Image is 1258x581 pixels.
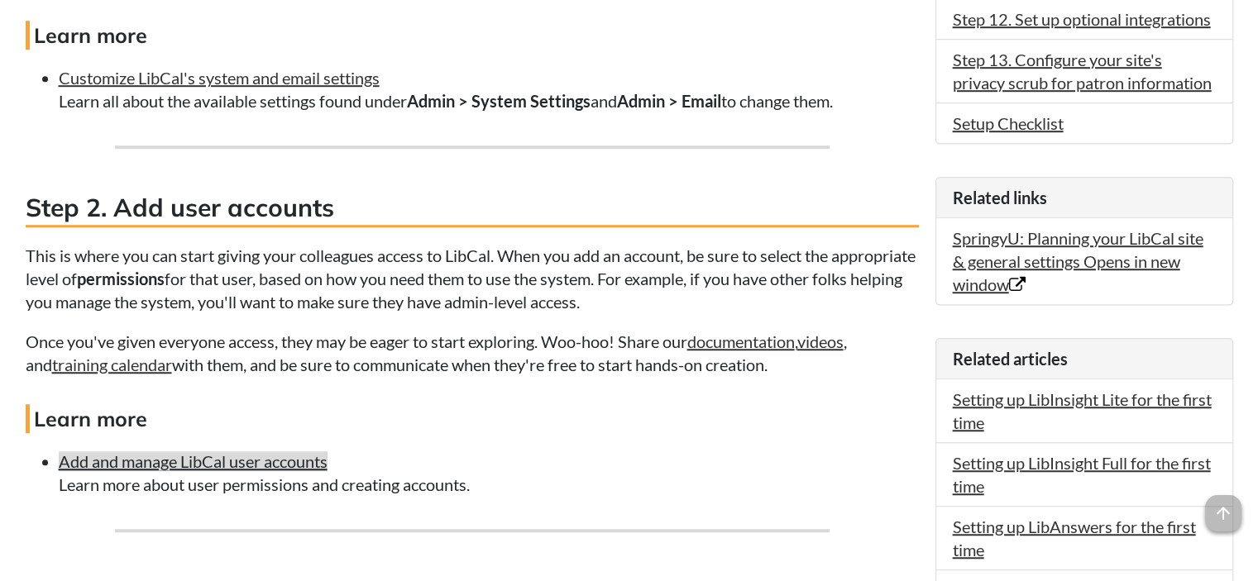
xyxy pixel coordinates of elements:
a: training calendar [52,355,172,374]
strong: Admin > Email [617,91,721,111]
h4: Learn more [26,404,919,433]
p: Once you've given everyone access, they may be eager to start exploring. Woo-hoo! Share our , , a... [26,330,919,376]
span: Related links [953,188,1047,207]
a: Customize LibCal's system and email settings [59,68,380,88]
h3: Step 2. Add user accounts [26,190,919,227]
h4: Learn more [26,21,919,50]
li: Learn more about user permissions and creating accounts. [59,450,919,496]
a: arrow_upward [1205,497,1241,517]
span: Related articles [953,349,1068,369]
a: videos [797,331,844,351]
a: Step 13. Configure your site's privacy scrub for patron information [953,50,1212,93]
a: Add and manage LibCal user accounts [59,451,328,471]
a: Setting up LibInsight Full for the first time [953,453,1211,496]
a: SpringyU: Planning your LibCal site & general settings Opens in new window [953,228,1203,294]
a: documentation [687,331,795,351]
p: This is where you can start giving your colleagues access to LibCal. When you add an account, be ... [26,244,919,313]
a: Setting up LibInsight Lite for the first time [953,389,1212,432]
strong: Admin > System Settings [407,91,591,111]
a: Setup Checklist [953,113,1064,133]
span: arrow_upward [1205,495,1241,531]
li: Learn all about the available settings found under and to change them. [59,66,919,112]
a: Step 12. Set up optional integrations [953,9,1211,29]
a: Setting up LibAnswers for the first time [953,517,1196,560]
strong: permissions [77,269,165,288]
